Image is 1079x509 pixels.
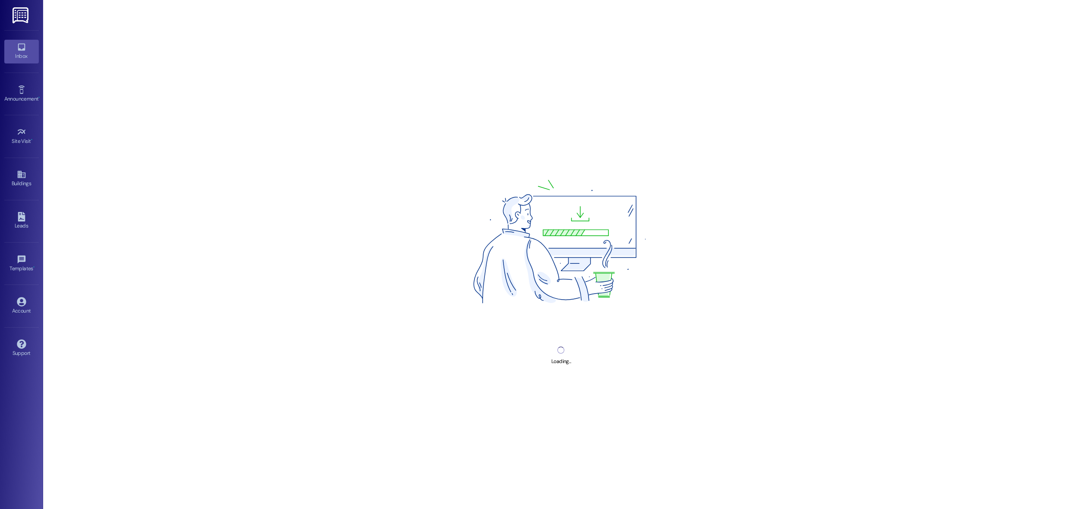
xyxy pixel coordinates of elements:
a: Support [4,337,39,360]
a: Account [4,294,39,318]
span: • [38,95,40,101]
div: Loading... [551,357,571,366]
a: Leads [4,209,39,233]
a: Site Visit • [4,125,39,148]
span: • [31,137,32,143]
a: Templates • [4,252,39,275]
a: Buildings [4,167,39,190]
span: • [33,264,35,270]
a: Inbox [4,40,39,63]
img: ResiDesk Logo [13,7,30,23]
